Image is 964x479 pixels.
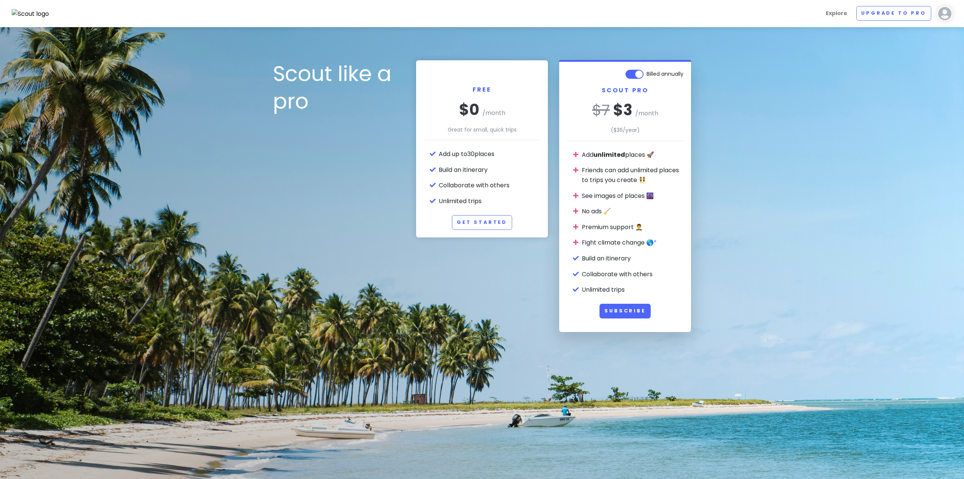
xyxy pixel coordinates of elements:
li: Add places 🚀 [582,150,683,160]
button: Subscribe [599,304,651,318]
li: Build an itinerary [582,254,683,263]
li: Collaborate with others [582,269,683,279]
span: $0 [459,99,479,120]
strong: unlimited [593,150,625,159]
span: /month [635,109,658,118]
a: Upgrade to Pro [856,6,931,21]
img: Scout logo [12,9,49,19]
li: Unlimited trips [439,196,540,206]
li: Premium support 🤵‍♂️ [582,222,683,232]
h2: Scout Pro [567,87,683,101]
span: /month [482,109,505,117]
del: $ 7 [592,99,610,121]
li: Fight climate change [582,238,683,248]
li: See images of places 🌆 [582,191,683,201]
li: Build an itinerary [439,165,540,175]
li: No ads 🧹 [582,207,683,216]
li: Unlimited trips [582,285,683,295]
li: Friends can add unlimited places to trips you create 👯 [582,165,683,185]
h2: Free [424,68,540,100]
img: User profile [937,6,952,21]
p: Great for small, quick trips [424,125,540,134]
li: Add up to 30 places [439,149,540,159]
p: ($ 36 /year) [567,126,683,134]
a: Explore [823,6,850,21]
span: Billed annually [647,70,683,78]
span: $ 3 [613,99,632,121]
a: Get Started [452,215,512,230]
h1: Scout like a pro [273,60,405,115]
li: Collaborate with others [439,181,540,190]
